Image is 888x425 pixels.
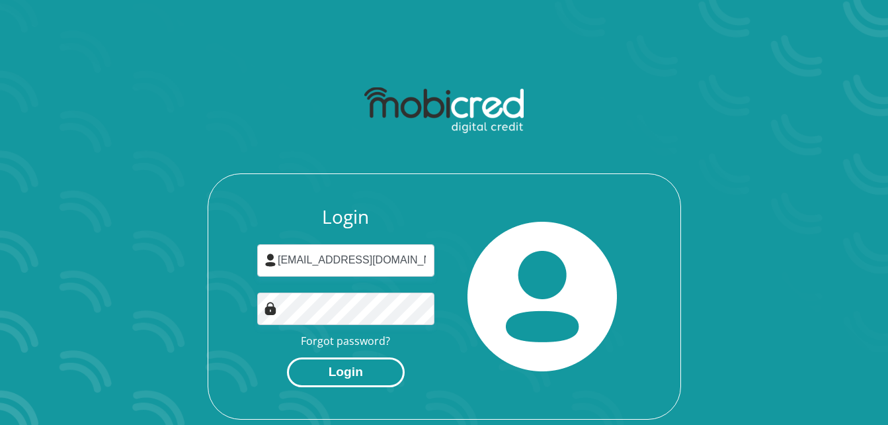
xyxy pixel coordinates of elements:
[301,334,390,348] a: Forgot password?
[264,254,277,267] img: user-icon image
[257,206,434,228] h3: Login
[264,302,277,315] img: Image
[257,244,434,277] input: Username
[364,87,524,134] img: mobicred logo
[287,357,405,387] button: Login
